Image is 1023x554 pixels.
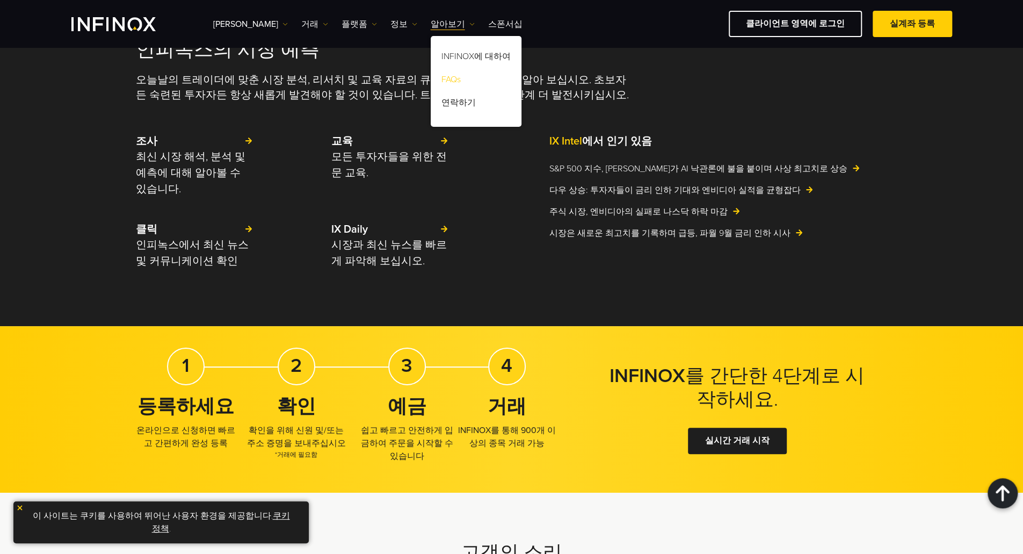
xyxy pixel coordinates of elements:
[136,424,236,450] p: 온라인으로 신청하면 빠르고 간편하게 완성 등록
[331,149,449,181] p: 모든 투자자들을 위한 전문 교육.
[549,135,652,148] strong: 에서 인기 있음
[501,354,512,377] strong: 4
[213,18,288,31] a: [PERSON_NAME]
[873,11,952,37] a: 실계좌 등록
[246,450,346,459] span: *거래에 필요함
[549,162,888,175] a: S&P 500 지수, [PERSON_NAME]가 AI 낙관론에 불을 붙이며 사상 최고치로 상승
[549,184,888,197] a: 다우 상승: 투자자들이 금리 인하 기대와 엔비디아 실적을 균형잡다
[291,354,302,377] strong: 2
[342,18,377,31] a: 플랫폼
[729,11,862,37] a: 클라이언트 영역에 로그인
[331,134,449,181] a: 교육 모든 투자자들을 위한 전문 교육.
[610,364,685,387] strong: INFINOX
[182,354,190,377] strong: 1
[331,237,449,269] p: 시장과 최신 뉴스를 빠르게 파악해 보십시오.
[488,395,526,418] strong: 거래
[357,424,457,463] p: 쉽고 빠르고 안전하게 입금하여 주문을 시작할 수 있습니다
[549,227,888,240] a: 시장은 새로운 최고치를 기록하며 급등, 파월 9월 금리 인하 시사
[246,424,346,459] p: 확인을 위해 신원 및/또는 주소 증명을 보내주십시오
[390,18,417,31] a: 정보
[137,395,234,418] strong: 등록하세요
[457,424,557,450] p: INFINOX를 통해 900개 이상의 종목 거래 가능
[603,364,872,412] h2: 를 간단한 4단계로 시작하세요.
[136,73,632,103] p: 오늘날의 트레이더에 맞춘 시장 분석, 리서치 및 교육 자료의 큐레이션된 컬렉션에 알아 보십시오. 초보자든 숙련된 투자자든 항상 새롭게 발견해야 할 것이 있습니다. 트레이딩 지...
[16,504,24,512] img: yellow close icon
[431,93,521,116] a: 연락하기
[71,17,181,31] a: INFINOX Logo
[431,18,475,31] a: 알아보기
[401,354,412,377] strong: 3
[388,395,426,418] strong: 예금
[136,222,253,269] a: 클릭 인피녹스에서 최신 뉴스 및 커뮤니케이션 확인
[136,38,888,62] h2: 인피녹스의 시장 예측
[549,135,582,148] span: IX Intel
[549,205,888,218] a: 주식 시장, 엔비디아의 실패로 나스닥 하락 마감
[136,223,157,236] strong: 클릭
[19,507,303,538] p: 이 사이트는 쿠키를 사용하여 뛰어난 사용자 환경을 제공합니다. .
[431,70,521,93] a: FAQs
[136,149,253,197] p: 최신 시장 해석, 분석 및 예측에 대해 알아볼 수 있습니다.
[136,135,157,148] strong: 조사
[688,428,787,454] a: 실시간 거래 시작
[331,223,368,236] strong: IX Daily
[331,222,449,269] a: IX Daily 시장과 최신 뉴스를 빠르게 파악해 보십시오.
[136,237,253,269] p: 인피녹스에서 최신 뉴스 및 커뮤니케이션 확인
[301,18,328,31] a: 거래
[431,47,521,70] a: INFINOX에 대하여
[331,135,353,148] strong: 교육
[136,134,253,197] a: 조사 최신 시장 해석, 분석 및 예측에 대해 알아볼 수 있습니다.
[488,18,523,31] a: 스폰서십
[277,395,316,418] strong: 확인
